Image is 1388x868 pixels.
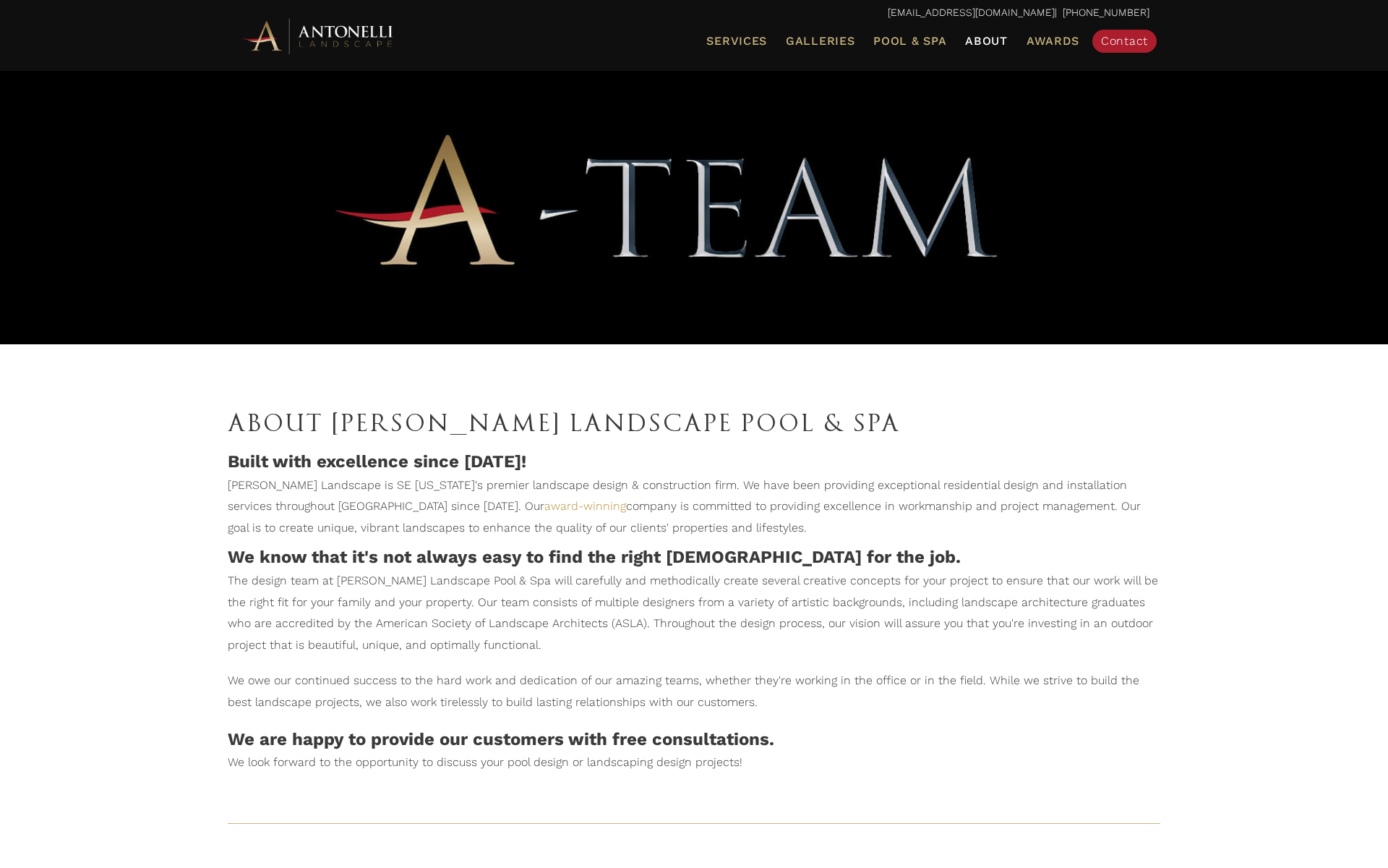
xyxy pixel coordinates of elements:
a: Galleries [780,32,860,51]
span: Galleries [786,34,854,48]
p: [PERSON_NAME] Landscape is SE [US_STATE]'s premier landscape design & construction firm. We have ... [228,475,1160,546]
a: award-winning [544,499,626,513]
p: We look forward to the opportunity to discuss your pool design or landscaping design projects! [228,752,1160,780]
img: Antonelli Horizontal Logo [239,16,398,56]
span: Awards [1027,34,1079,48]
p: | [PHONE_NUMBER] [239,4,1149,22]
span: Contact [1101,34,1148,48]
p: We owe our continued success to the hard work and dedication of our amazing teams, whether they'r... [228,670,1160,720]
h1: About [PERSON_NAME] Landscape Pool & Spa [228,402,1160,443]
a: About [959,32,1014,51]
a: Awards [1021,32,1085,51]
span: Services [706,35,767,47]
span: About [965,35,1008,47]
a: [EMAIL_ADDRESS][DOMAIN_NAME] [888,7,1055,18]
a: Services [701,32,773,51]
h4: Built with excellence since [DATE]! [228,450,1160,475]
a: Contact [1092,30,1157,53]
h4: We know that it's not always easy to find the right [DEMOGRAPHIC_DATA] for the job. [228,545,1160,570]
p: The design team at [PERSON_NAME] Landscape Pool & Spa will carefully and methodically create seve... [228,570,1160,663]
a: Pool & Spa [867,32,952,51]
span: Pool & Spa [873,34,946,48]
h4: We are happy to provide our customers with free consultations. [228,728,1160,752]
